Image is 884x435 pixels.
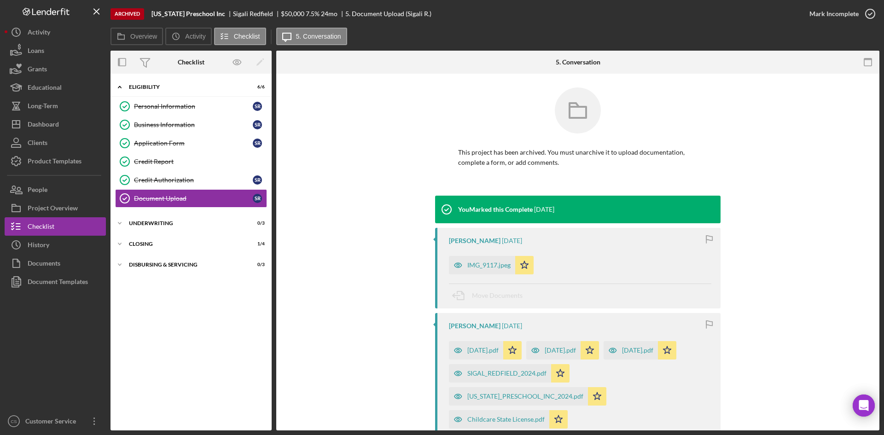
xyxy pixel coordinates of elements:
button: Childcare State License.pdf [449,410,568,429]
div: Underwriting [129,220,242,226]
div: 0 / 3 [248,220,265,226]
a: Document UploadSR [115,189,267,208]
div: Open Intercom Messenger [853,394,875,417]
div: Document Templates [28,273,88,293]
label: Overview [130,33,157,40]
div: S R [253,139,262,148]
div: [DATE].pdf [467,347,499,354]
text: CS [11,419,17,424]
div: Customer Service [23,412,83,433]
button: History [5,236,106,254]
b: [US_STATE] Preschool Inc [151,10,225,17]
a: Business InformationSR [115,116,267,134]
div: Grants [28,60,47,81]
button: Grants [5,60,106,78]
button: Project Overview [5,199,106,217]
button: Dashboard [5,115,106,133]
div: Sigali Redfield [233,10,281,17]
div: Eligibility [129,84,242,90]
div: 0 / 3 [248,262,265,267]
label: Activity [185,33,205,40]
div: Educational [28,78,62,99]
div: 5. Document Upload (Sigali R.) [345,10,431,17]
div: Checklist [178,58,204,66]
button: 5. Conversation [276,28,347,45]
div: People [28,180,47,201]
time: 2025-09-15 23:33 [534,206,554,213]
div: Credit Authorization [134,176,253,184]
button: [DATE].pdf [604,341,676,360]
button: Product Templates [5,152,106,170]
div: Archived [110,8,144,20]
div: Document Upload [134,195,253,202]
div: [US_STATE]_PRESCHOOL_INC_2024.pdf [467,393,583,400]
button: Mark Incomplete [800,5,879,23]
p: This project has been archived. You must unarchive it to upload documentation, complete a form, o... [458,147,698,168]
button: SIGAL_REDFIELD_2024.pdf [449,364,570,383]
button: People [5,180,106,199]
label: Checklist [234,33,260,40]
a: Documents [5,254,106,273]
span: Move Documents [472,291,523,299]
div: Activity [28,23,50,44]
time: 2025-09-15 22:41 [502,237,522,244]
div: Disbursing & Servicing [129,262,242,267]
button: Loans [5,41,106,60]
div: Dashboard [28,115,59,136]
div: Loans [28,41,44,62]
div: Checklist [28,217,54,238]
label: 5. Conversation [296,33,341,40]
button: [DATE].pdf [449,341,522,360]
div: Product Templates [28,152,81,173]
div: Mark Incomplete [809,5,859,23]
button: Activity [5,23,106,41]
button: Move Documents [449,284,532,307]
button: [US_STATE]_PRESCHOOL_INC_2024.pdf [449,387,606,406]
button: Educational [5,78,106,97]
div: 5. Conversation [556,58,600,66]
div: SIGAL_REDFIELD_2024.pdf [467,370,547,377]
button: Overview [110,28,163,45]
div: Business Information [134,121,253,128]
a: Application FormSR [115,134,267,152]
div: 7.5 % [306,10,320,17]
button: Checklist [5,217,106,236]
div: [PERSON_NAME] [449,237,500,244]
a: Personal InformationSR [115,97,267,116]
div: S R [253,194,262,203]
button: Clients [5,133,106,152]
div: IMG_9117.jpeg [467,261,511,269]
div: 1 / 4 [248,241,265,247]
div: Application Form [134,139,253,147]
div: S R [253,102,262,111]
div: Closing [129,241,242,247]
div: Personal Information [134,103,253,110]
div: Documents [28,254,60,275]
div: 24 mo [321,10,337,17]
div: S R [253,120,262,129]
div: S R [253,175,262,185]
div: [PERSON_NAME] [449,322,500,330]
a: Credit AuthorizationSR [115,171,267,189]
button: Long-Term [5,97,106,115]
div: Project Overview [28,199,78,220]
div: You Marked this Complete [458,206,533,213]
div: [DATE].pdf [545,347,576,354]
a: Credit Report [115,152,267,171]
div: 6 / 6 [248,84,265,90]
div: [DATE].pdf [622,347,653,354]
button: Document Templates [5,273,106,291]
div: Childcare State License.pdf [467,416,545,423]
